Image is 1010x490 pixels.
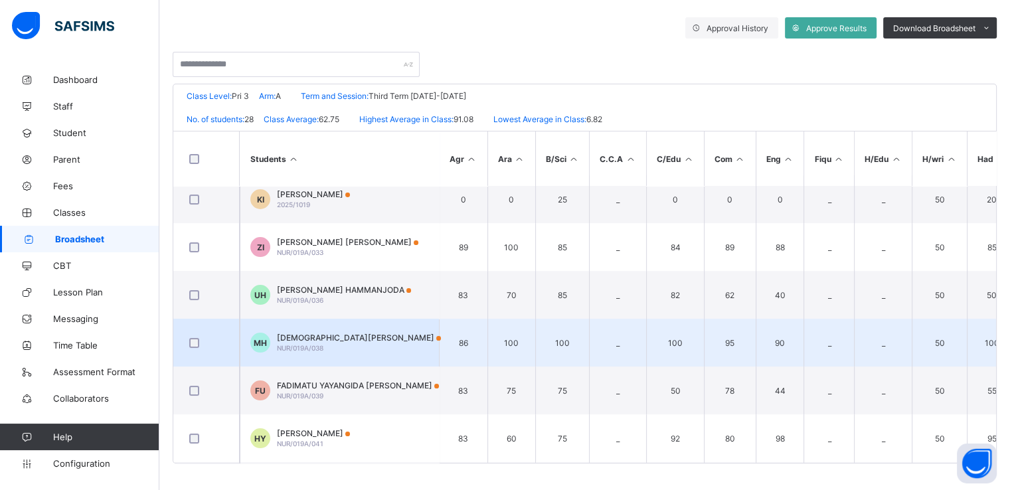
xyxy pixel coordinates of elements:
td: _ [854,271,912,319]
td: 100 [487,223,535,271]
td: _ [589,414,646,462]
td: _ [589,271,646,319]
th: Eng [756,131,804,186]
span: Messaging [53,313,159,324]
td: 70 [487,271,535,319]
span: FU [255,386,266,396]
i: Sort in Ascending Order [514,154,525,164]
td: 98 [756,414,804,462]
span: UH [254,290,266,300]
i: Sort in Ascending Order [466,154,477,164]
td: 83 [439,271,487,319]
td: _ [803,414,854,462]
th: Ara [487,131,535,186]
span: Highest Average in Class: [359,114,454,124]
th: H/wri [912,131,967,186]
span: Broadsheet [55,234,159,244]
span: 62.75 [319,114,339,124]
span: MH [254,338,267,348]
span: NUR/019A/039 [277,392,323,400]
td: 84 [646,223,704,271]
td: _ [589,319,646,367]
th: Fiqu [803,131,854,186]
td: 95 [704,319,756,367]
td: _ [803,223,854,271]
span: Third Term [DATE]-[DATE] [369,91,466,101]
span: HY [254,434,266,444]
td: 83 [439,367,487,414]
span: Staff [53,101,159,112]
td: 62 [704,271,756,319]
td: 90 [756,319,804,367]
td: _ [854,367,912,414]
td: _ [803,175,854,223]
i: Sort in Ascending Order [734,154,746,164]
span: Pri 3 [232,91,249,101]
i: Sort in Ascending Order [890,154,902,164]
td: 75 [535,367,590,414]
i: Sort in Ascending Order [783,154,794,164]
i: Sort in Ascending Order [568,154,580,164]
span: 91.08 [454,114,473,124]
i: Sort in Ascending Order [833,154,844,164]
span: A [276,91,281,101]
span: FADIMATU YAYANGIDA [PERSON_NAME] [277,380,439,390]
td: 89 [439,223,487,271]
span: [DEMOGRAPHIC_DATA][PERSON_NAME] [277,333,441,343]
td: _ [854,175,912,223]
th: Com [704,131,756,186]
span: CBT [53,260,159,271]
td: 92 [646,414,704,462]
td: 75 [487,367,535,414]
th: Agr [439,131,487,186]
span: [PERSON_NAME] [277,189,350,199]
span: Configuration [53,458,159,469]
img: safsims [12,12,114,40]
td: _ [803,271,854,319]
span: Class Level: [187,91,232,101]
th: C/Edu [646,131,704,186]
td: 44 [756,367,804,414]
td: 80 [704,414,756,462]
td: 89 [704,223,756,271]
i: Sort in Ascending Order [625,154,636,164]
td: 100 [646,319,704,367]
th: C.C.A [589,131,646,186]
td: 86 [439,319,487,367]
td: 50 [912,414,967,462]
td: 78 [704,367,756,414]
i: Sort in Ascending Order [995,154,1007,164]
span: Parent [53,154,159,165]
span: [PERSON_NAME] HAMMANJODA [277,285,411,295]
td: 100 [535,319,590,367]
i: Sort in Ascending Order [683,154,694,164]
span: Assessment Format [53,367,159,377]
span: Class Average: [264,114,319,124]
td: 40 [756,271,804,319]
span: NUR/019A/041 [277,440,323,448]
td: 0 [646,175,704,223]
span: Classes [53,207,159,218]
td: 0 [439,175,487,223]
span: Help [53,432,159,442]
span: Download Broadsheet [893,23,975,33]
td: _ [854,223,912,271]
td: 83 [439,414,487,462]
td: _ [854,319,912,367]
td: _ [589,223,646,271]
span: NUR/019A/038 [277,344,323,352]
span: Time Table [53,340,159,351]
td: 85 [535,271,590,319]
span: Arm: [259,91,276,101]
span: Approve Results [806,23,867,33]
th: H/Edu [854,131,912,186]
td: 50 [912,223,967,271]
span: [PERSON_NAME] [PERSON_NAME] [277,237,418,247]
td: 88 [756,223,804,271]
td: 75 [535,414,590,462]
span: Dashboard [53,74,159,85]
i: Sort in Ascending Order [946,154,957,164]
button: Open asap [957,444,997,483]
td: _ [803,319,854,367]
td: 0 [756,175,804,223]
